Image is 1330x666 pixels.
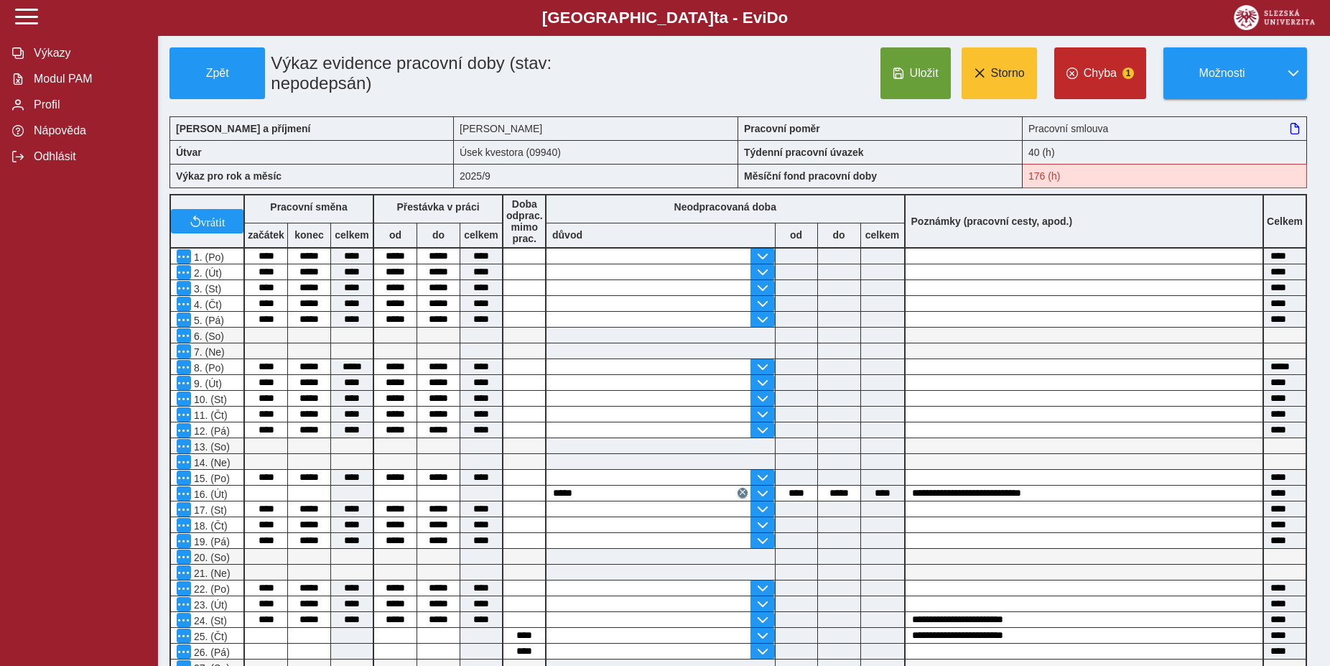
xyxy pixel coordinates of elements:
button: Menu [177,550,191,564]
span: 4. (Čt) [191,299,222,310]
button: Menu [177,407,191,422]
span: 16. (Út) [191,489,228,500]
b: Výkaz pro rok a měsíc [176,170,282,182]
button: Menu [177,581,191,596]
b: Celkem [1267,216,1303,227]
button: Menu [177,644,191,659]
button: Menu [177,534,191,548]
span: 9. (Út) [191,378,222,389]
b: důvod [552,229,582,241]
span: 18. (Čt) [191,520,228,532]
span: Uložit [910,67,939,80]
span: o [778,9,789,27]
button: Menu [177,455,191,469]
button: Menu [177,281,191,295]
span: Storno [991,67,1025,80]
b: Měsíční fond pracovní doby [744,170,877,182]
span: vrátit [201,216,225,227]
span: D [766,9,778,27]
span: 1. (Po) [191,251,224,263]
button: Menu [177,502,191,517]
span: 23. (Út) [191,599,228,611]
span: 10. (St) [191,394,227,405]
div: 2025/9 [454,164,738,188]
b: konec [288,229,330,241]
span: t [714,9,719,27]
button: Menu [177,471,191,485]
span: Výkazy [29,47,146,60]
button: Menu [177,376,191,390]
button: vrátit [171,209,243,233]
button: Menu [177,392,191,406]
button: Menu [177,313,191,327]
button: Menu [177,597,191,611]
span: 2. (Út) [191,267,222,279]
b: začátek [245,229,287,241]
span: 12. (Pá) [191,425,230,437]
span: 21. (Ne) [191,568,231,579]
button: Menu [177,613,191,627]
span: 6. (So) [191,330,224,342]
b: Poznámky (pracovní cesty, apod.) [906,216,1079,227]
span: 26. (Pá) [191,647,230,658]
span: 17. (St) [191,504,227,516]
div: Úsek kvestora (09940) [454,140,738,164]
span: 24. (St) [191,615,227,626]
button: Menu [177,328,191,343]
div: Fond pracovní doby (176 h) a součet hodin (175 h) se neshodují! [1023,164,1307,188]
span: 7. (Ne) [191,346,225,358]
div: 40 (h) [1023,140,1307,164]
img: logo_web_su.png [1234,5,1315,30]
span: Nápověda [29,124,146,137]
button: Chyba1 [1054,47,1146,99]
span: 22. (Po) [191,583,230,595]
b: od [374,229,417,241]
b: do [818,229,860,241]
b: celkem [861,229,904,241]
span: 15. (Po) [191,473,230,484]
button: Menu [177,565,191,580]
span: 3. (St) [191,283,221,295]
b: Pracovní směna [270,201,347,213]
button: Zpět [169,47,265,99]
div: [PERSON_NAME] [454,116,738,140]
button: Menu [177,518,191,532]
span: Zpět [176,67,259,80]
b: Přestávka v práci [396,201,479,213]
span: 25. (Čt) [191,631,228,642]
span: Možnosti [1176,67,1268,80]
button: Menu [177,439,191,453]
b: od [776,229,817,241]
b: [PERSON_NAME] a příjmení [176,123,310,134]
button: Menu [177,297,191,311]
button: Menu [177,344,191,359]
h1: Výkaz evidence pracovní doby (stav: nepodepsán) [265,47,648,99]
b: Doba odprac. mimo prac. [506,198,543,244]
button: Menu [177,249,191,264]
span: Chyba [1084,67,1117,80]
span: Profil [29,98,146,111]
button: Menu [177,360,191,374]
b: [GEOGRAPHIC_DATA] a - Evi [43,9,1287,27]
span: Odhlásit [29,150,146,163]
span: 20. (So) [191,552,230,563]
div: Pracovní smlouva [1023,116,1307,140]
b: celkem [331,229,373,241]
b: Pracovní poměr [744,123,820,134]
button: Menu [177,629,191,643]
span: Modul PAM [29,73,146,85]
b: celkem [460,229,502,241]
button: Storno [962,47,1037,99]
span: 14. (Ne) [191,457,231,468]
b: Neodpracovaná doba [674,201,776,213]
span: 13. (So) [191,441,230,453]
button: Menu [177,486,191,501]
button: Menu [177,265,191,279]
span: 19. (Pá) [191,536,230,547]
b: do [417,229,460,241]
span: 11. (Čt) [191,410,228,421]
b: Útvar [176,147,202,158]
button: Menu [177,423,191,438]
span: 1 [1122,68,1134,79]
span: 8. (Po) [191,362,224,374]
